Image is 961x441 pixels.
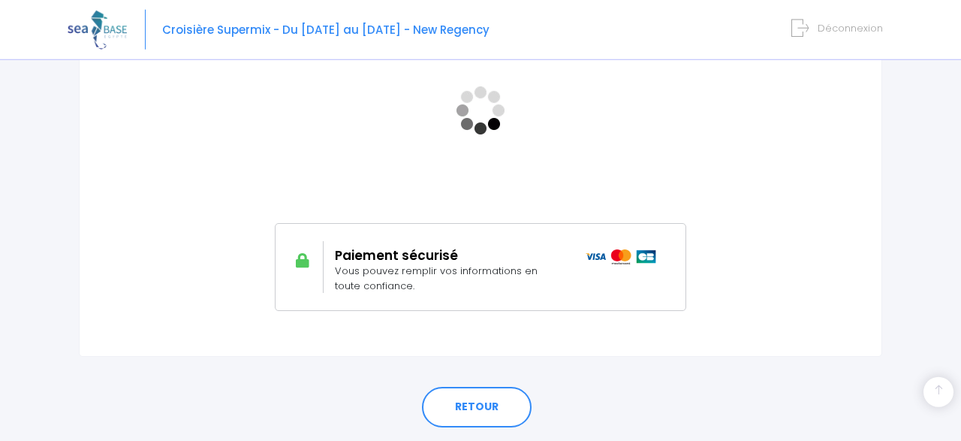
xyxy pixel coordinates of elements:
span: Déconnexion [818,21,883,35]
span: Croisière Supermix - Du [DATE] au [DATE] - New Regency [162,22,490,38]
h2: Paiement sécurisé [335,248,563,263]
img: icons_paiement_securise@2x.png [586,249,657,265]
a: RETOUR [422,387,532,427]
span: Vous pouvez remplir vos informations en toute confiance. [335,264,538,293]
